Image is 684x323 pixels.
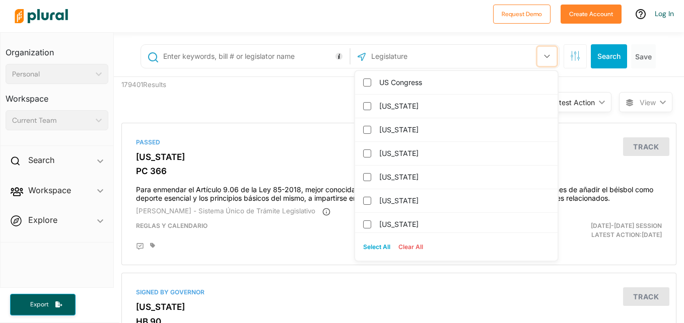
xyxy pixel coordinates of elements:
[136,152,662,162] h3: [US_STATE]
[561,8,622,19] a: Create Account
[136,138,662,147] div: Passed
[6,84,108,106] h3: Workspace
[23,300,55,309] span: Export
[379,193,548,208] label: [US_STATE]
[591,222,662,229] span: [DATE]-[DATE] Session
[379,75,548,90] label: US Congress
[136,302,662,312] h3: [US_STATE]
[136,243,144,251] div: Add Position Statement
[640,97,656,108] span: View
[136,181,662,203] h4: Para enmendar el Artículo 9.06 de la Ley 85-2018, mejor conocida como la “Ley de Reforma Educativ...
[370,47,478,66] input: Legislature
[162,47,347,66] input: Enter keywords, bill # or legislator name
[631,44,656,68] button: Save
[334,52,344,61] div: Tooltip anchor
[591,44,627,68] button: Search
[394,239,427,255] button: Clear All
[6,38,108,60] h3: Organization
[493,5,551,24] button: Request Demo
[136,207,315,215] span: [PERSON_NAME] - Sistema Único de Trámite Legislativo
[655,9,674,18] a: Log In
[359,239,394,255] button: Select All
[136,288,662,297] div: Signed by Governor
[379,170,548,185] label: [US_STATE]
[623,137,669,156] button: Track
[136,166,662,176] h3: PC 366
[379,146,548,161] label: [US_STATE]
[10,294,76,315] button: Export
[12,69,92,79] div: Personal
[379,122,548,137] label: [US_STATE]
[623,287,669,306] button: Track
[551,97,595,108] div: Latest Action
[28,154,54,166] h2: Search
[150,243,155,249] div: Add tags
[570,51,580,59] span: Search Filters
[489,221,669,239] div: Latest Action: [DATE]
[136,222,208,229] span: Reglas y Calendario
[493,8,551,19] a: Request Demo
[379,217,548,232] label: [US_STATE]
[379,99,548,114] label: [US_STATE]
[12,115,92,126] div: Current Team
[561,5,622,24] button: Create Account
[114,77,256,115] div: 179401 Results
